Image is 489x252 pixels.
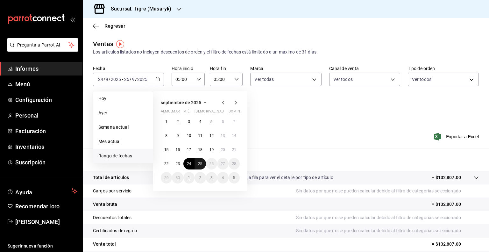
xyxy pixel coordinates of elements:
font: Inventarios [15,143,44,150]
font: Ventas [93,40,113,48]
button: 27 de septiembre de 2025 [217,158,228,169]
button: 25 de septiembre de 2025 [195,158,206,169]
abbr: miércoles [183,109,189,116]
font: 8 [165,133,167,138]
abbr: 17 de septiembre de 2025 [187,148,191,152]
abbr: 15 de septiembre de 2025 [164,148,168,152]
font: Ver todos [333,77,353,82]
abbr: 5 de septiembre de 2025 [210,119,213,124]
abbr: 27 de septiembre de 2025 [221,162,225,166]
font: / [103,77,105,82]
font: Sin datos por que no se pueden calcular debido al filtro de categorías seleccionado [296,188,461,193]
font: 7 [233,119,235,124]
input: ---- [137,77,148,82]
abbr: 26 de septiembre de 2025 [209,162,214,166]
abbr: 2 de septiembre de 2025 [177,119,179,124]
font: 22 [164,162,168,166]
input: ---- [110,77,121,82]
font: 4 [222,176,224,180]
font: 19 [209,148,214,152]
img: Marcador de información sobre herramientas [116,40,124,48]
button: 4 de septiembre de 2025 [195,116,206,127]
button: 12 de septiembre de 2025 [206,130,217,141]
input: -- [124,77,130,82]
button: 1 de octubre de 2025 [183,172,195,184]
abbr: 30 de septiembre de 2025 [175,176,180,180]
font: 13 [221,133,225,138]
a: Pregunta a Parrot AI [4,46,78,53]
abbr: 2 de octubre de 2025 [199,176,202,180]
button: 24 de septiembre de 2025 [183,158,195,169]
button: 11 de septiembre de 2025 [195,130,206,141]
abbr: 16 de septiembre de 2025 [175,148,180,152]
button: 6 de septiembre de 2025 [217,116,228,127]
font: Personal [15,112,39,119]
input: -- [132,77,135,82]
button: 1 de septiembre de 2025 [161,116,172,127]
abbr: 18 de septiembre de 2025 [198,148,202,152]
font: 3 [210,176,213,180]
abbr: 1 de octubre de 2025 [188,176,190,180]
font: 6 [222,119,224,124]
abbr: 5 de octubre de 2025 [233,176,235,180]
button: 29 de septiembre de 2025 [161,172,172,184]
font: Ayuda [15,189,32,196]
font: 12 [209,133,214,138]
button: 5 de octubre de 2025 [229,172,240,184]
font: 5 [233,176,235,180]
button: 7 de septiembre de 2025 [229,116,240,127]
abbr: domingo [229,109,244,116]
button: 30 de septiembre de 2025 [172,172,183,184]
font: / [109,77,110,82]
abbr: 9 de septiembre de 2025 [177,133,179,138]
font: Facturación [15,128,46,134]
font: Pregunta a Parrot AI [17,42,60,47]
font: Marca [250,66,263,71]
font: Informes [15,65,39,72]
button: 20 de septiembre de 2025 [217,144,228,155]
font: Total de artículos [93,175,129,180]
font: 2 [199,176,202,180]
button: 13 de septiembre de 2025 [217,130,228,141]
font: Tipo de orden [408,66,435,71]
abbr: 29 de septiembre de 2025 [164,176,168,180]
font: Semana actual [98,125,129,130]
button: 9 de septiembre de 2025 [172,130,183,141]
font: 25 [198,162,202,166]
font: 2 [177,119,179,124]
font: 1 [188,176,190,180]
abbr: lunes [161,109,180,116]
font: 1 [165,119,167,124]
button: 2 de octubre de 2025 [195,172,206,184]
font: 28 [232,162,236,166]
font: Venta total [93,241,116,247]
button: Exportar a Excel [435,133,479,140]
font: Cargos por servicio [93,188,132,193]
abbr: 7 de septiembre de 2025 [233,119,235,124]
font: Sugerir nueva función [8,243,53,248]
button: 19 de septiembre de 2025 [206,144,217,155]
font: dominio [229,109,244,113]
font: Recomendar loro [15,203,60,210]
font: Da clic en la fila para ver el detalle por tipo de artículo [228,175,333,180]
abbr: 22 de septiembre de 2025 [164,162,168,166]
abbr: 1 de septiembre de 2025 [165,119,167,124]
font: 26 [209,162,214,166]
abbr: sábado [217,109,224,116]
font: Mes actual [98,139,120,144]
abbr: 24 de septiembre de 2025 [187,162,191,166]
font: Hora fin [210,66,226,71]
button: 21 de septiembre de 2025 [229,144,240,155]
font: + $132,807.00 [432,175,461,180]
font: 24 [187,162,191,166]
font: Los artículos listados no incluyen descuentos de orden y el filtro de fechas está limitado a un m... [93,49,318,54]
font: Rango de fechas [98,153,132,158]
font: 27 [221,162,225,166]
font: Ver todos [412,77,431,82]
button: 5 de septiembre de 2025 [206,116,217,127]
button: 16 de septiembre de 2025 [172,144,183,155]
font: Sucursal: Tigre (Masaryk) [111,6,171,12]
font: 23 [175,162,180,166]
abbr: 13 de septiembre de 2025 [221,133,225,138]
